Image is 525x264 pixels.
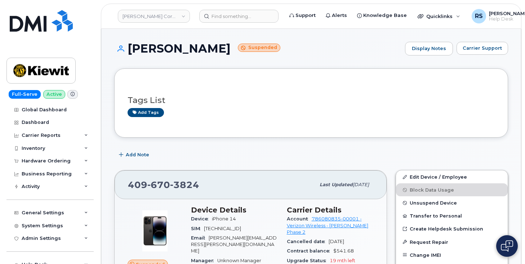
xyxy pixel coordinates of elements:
small: Suspended [238,44,280,52]
span: Last updated [320,182,353,187]
a: 786080835-00001 - Verizon Wireless - [PERSON_NAME] Phase 2 [287,216,368,235]
span: Email [191,235,209,241]
span: Contract balance [287,248,333,254]
a: Edit Device / Employee [396,170,508,183]
a: Add tags [128,108,164,117]
h3: Device Details [191,206,278,214]
a: Display Notes [405,42,453,55]
span: [DATE] [353,182,369,187]
span: 19 mth left [330,258,355,263]
button: Request Repair [396,236,508,249]
span: 409 [128,179,199,190]
img: Open chat [501,240,513,252]
button: Block Data Usage [396,183,508,196]
button: Transfer to Personal [396,209,508,222]
button: Change IMEI [396,249,508,261]
a: Create Helpdesk Submission [396,222,508,235]
button: Carrier Support [457,42,508,55]
span: [TECHNICAL_ID] [204,226,241,231]
span: Cancelled date [287,239,329,244]
span: Upgrade Status [287,258,330,263]
button: Unsuspend Device [396,196,508,209]
span: iPhone 14 [212,216,236,222]
img: image20231002-3703462-njx0qo.jpeg [133,209,177,252]
span: 670 [147,179,170,190]
span: [PERSON_NAME][EMAIL_ADDRESS][PERSON_NAME][DOMAIN_NAME] [191,235,277,254]
span: Account [287,216,312,222]
h3: Tags List [128,96,495,105]
span: Manager [191,258,217,263]
h3: Carrier Details [287,206,374,214]
span: Unknown Manager [217,258,261,263]
span: [DATE] [329,239,344,244]
span: 3824 [170,179,199,190]
span: SIM [191,226,204,231]
span: Unsuspend Device [410,200,457,206]
span: $541.68 [333,248,354,254]
button: Add Note [114,148,155,161]
span: Add Note [126,151,149,158]
h1: [PERSON_NAME] [114,42,401,55]
span: Device [191,216,212,222]
span: Carrier Support [463,45,502,52]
